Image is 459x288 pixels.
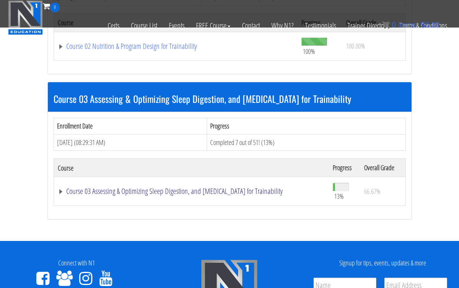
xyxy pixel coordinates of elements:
a: Certs [102,12,125,39]
bdi: 0.00 [421,21,440,29]
th: Progress [329,159,361,177]
td: [DATE] (08:29:31 AM) [54,134,207,151]
h4: Signup for tips, events, updates & more [312,259,453,267]
a: Testimonials [299,12,342,39]
th: Overall Grade [360,159,405,177]
h3: Course 03 Assessing & Optimizing Sleep Digestion, and [MEDICAL_DATA] for Trainability [54,94,406,104]
th: Enrollment Date [54,118,207,134]
a: FREE Course [190,12,236,39]
td: Completed 7 out of 51! (13%) [207,134,405,151]
span: 0 [392,21,396,29]
a: Events [163,12,190,39]
a: 0 [43,1,60,11]
a: Course List [125,12,163,39]
td: 66.67% [360,177,405,206]
a: Why N1? [266,12,299,39]
th: Course [54,159,329,177]
span: items: [398,21,418,29]
span: 13% [334,192,344,200]
span: $ [421,21,425,29]
img: n1-education [8,0,43,35]
a: Course 03 Assessing & Optimizing Sleep Digestion, and [MEDICAL_DATA] for Trainability [58,187,325,195]
a: 0 items: $0.00 [382,21,440,29]
td: 100.00% [342,32,405,60]
a: Trainer Directory [342,12,394,39]
a: Contact [236,12,266,39]
a: Course 02 Nutrition & Program Design for Trainability [58,42,294,50]
a: Terms & Conditions [394,12,453,39]
h4: Connect with N1 [6,259,147,267]
img: icon11.png [382,21,390,29]
span: 0 [50,3,60,12]
th: Progress [207,118,405,134]
span: 100% [303,47,315,55]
